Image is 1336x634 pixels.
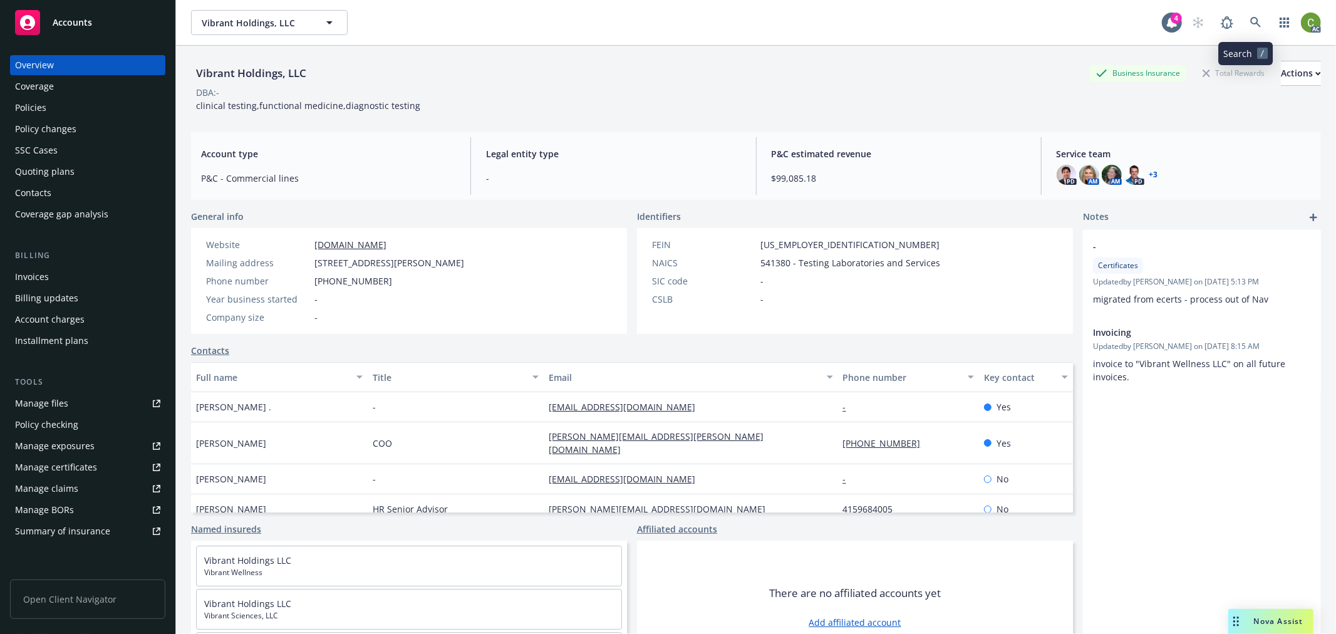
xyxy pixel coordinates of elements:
div: Year business started [206,293,309,306]
div: Account charges [15,309,85,330]
span: [PERSON_NAME] [196,437,266,450]
div: Manage BORs [15,500,74,520]
div: Manage certificates [15,457,97,477]
span: [PERSON_NAME] . [196,400,271,413]
a: Switch app [1272,10,1297,35]
div: Coverage gap analysis [15,204,108,224]
a: - [843,473,856,485]
span: Vibrant Sciences, LLC [204,610,614,621]
span: Yes [997,437,1011,450]
a: Start snowing [1186,10,1211,35]
div: DBA: - [196,86,219,99]
a: Contacts [191,344,229,357]
div: SSC Cases [15,140,58,160]
a: Policy checking [10,415,165,435]
div: Policy checking [15,415,78,435]
span: Service team [1057,147,1311,160]
div: Mailing address [206,256,309,269]
span: COO [373,437,392,450]
button: Nova Assist [1228,609,1313,634]
div: Analytics hub [10,566,165,579]
a: Affiliated accounts [637,522,717,536]
span: Invoicing [1093,326,1278,339]
span: - [760,274,764,288]
a: Policy changes [10,119,165,139]
a: SSC Cases [10,140,165,160]
span: General info [191,210,244,223]
span: invoice to "Vibrant Wellness LLC" on all future invoices. [1093,358,1288,383]
span: migrated from ecerts - process out of Nav [1093,293,1268,305]
div: Overview [15,55,54,75]
a: - [843,401,856,413]
span: Yes [997,400,1011,413]
a: [EMAIL_ADDRESS][DOMAIN_NAME] [549,401,705,413]
div: Company size [206,311,309,324]
a: Manage files [10,393,165,413]
span: clinical testing,functional medicine,diagnostic testing [196,100,420,112]
span: Notes [1083,210,1109,225]
a: Vibrant Holdings LLC [204,598,291,610]
span: [PERSON_NAME] [196,472,266,486]
div: Tools [10,376,165,388]
button: Email [544,362,837,392]
span: [PERSON_NAME] [196,502,266,516]
span: Identifiers [637,210,681,223]
span: [STREET_ADDRESS][PERSON_NAME] [314,256,464,269]
div: Installment plans [15,331,88,351]
img: photo [1079,165,1099,185]
a: [PERSON_NAME][EMAIL_ADDRESS][PERSON_NAME][DOMAIN_NAME] [549,430,764,455]
div: Billing [10,249,165,262]
a: [PHONE_NUMBER] [843,437,931,449]
a: Installment plans [10,331,165,351]
div: -CertificatesUpdatedby [PERSON_NAME] on [DATE] 5:13 PMmigrated from ecerts - process out of Nav [1083,230,1321,316]
div: Summary of insurance [15,521,110,541]
div: Manage files [15,393,68,413]
span: Nova Assist [1254,616,1303,626]
a: Manage claims [10,479,165,499]
div: Vibrant Holdings, LLC [191,65,311,81]
span: - [314,293,318,306]
a: Summary of insurance [10,521,165,541]
img: photo [1057,165,1077,185]
div: Website [206,238,309,251]
a: Contacts [10,183,165,203]
a: Account charges [10,309,165,330]
span: - [373,472,376,486]
img: photo [1124,165,1144,185]
span: [PHONE_NUMBER] [314,274,392,288]
span: - [373,400,376,413]
a: Manage certificates [10,457,165,477]
div: Email [549,371,819,384]
div: Billing updates [15,288,78,308]
div: Drag to move [1228,609,1244,634]
span: No [997,502,1008,516]
span: Legal entity type [486,147,740,160]
div: InvoicingUpdatedby [PERSON_NAME] on [DATE] 8:15 AMinvoice to "Vibrant Wellness LLC" on all future... [1083,316,1321,393]
span: Updated by [PERSON_NAME] on [DATE] 8:15 AM [1093,341,1311,352]
button: Phone number [838,362,979,392]
span: [US_EMPLOYER_IDENTIFICATION_NUMBER] [760,238,940,251]
span: Updated by [PERSON_NAME] on [DATE] 5:13 PM [1093,276,1311,288]
div: 4 [1171,13,1182,24]
a: [DOMAIN_NAME] [314,239,386,251]
span: - [1093,240,1278,253]
a: Billing updates [10,288,165,308]
button: Actions [1281,61,1321,86]
span: P&C - Commercial lines [201,172,455,185]
span: Certificates [1098,260,1138,271]
div: Phone number [843,371,960,384]
a: Coverage [10,76,165,96]
div: Manage claims [15,479,78,499]
a: Manage exposures [10,436,165,456]
a: Coverage gap analysis [10,204,165,224]
span: No [997,472,1008,486]
div: Invoices [15,267,49,287]
a: Vibrant Holdings LLC [204,554,291,566]
div: Actions [1281,61,1321,85]
div: CSLB [652,293,755,306]
a: Named insureds [191,522,261,536]
a: Report a Bug [1214,10,1240,35]
a: Policies [10,98,165,118]
div: Manage exposures [15,436,95,456]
